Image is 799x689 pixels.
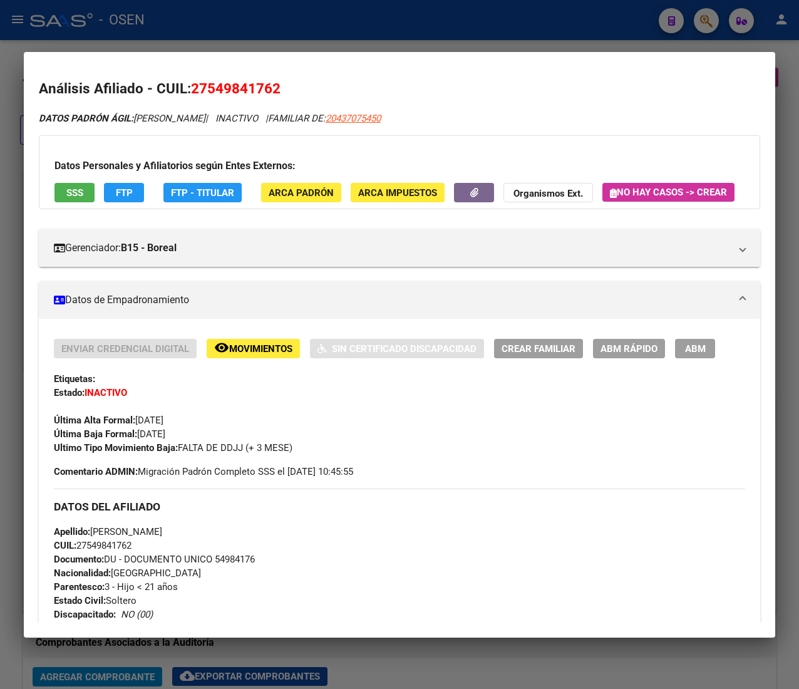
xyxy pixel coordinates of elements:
span: DU - DOCUMENTO UNICO 54984176 [54,554,255,565]
strong: Documento: [54,554,104,565]
span: FALTA DE DDJJ (+ 3 MESE) [54,442,292,453]
strong: Comentario ADMIN: [54,466,138,477]
strong: Etiquetas: [54,373,95,385]
button: ABM Rápido [593,339,665,358]
span: 27549841762 [191,80,281,96]
span: Sin Certificado Discapacidad [332,343,477,355]
span: Movimientos [229,343,292,355]
h2: Análisis Afiliado - CUIL: [39,78,760,100]
span: Soltero [54,595,137,606]
button: Organismos Ext. [503,183,593,202]
button: FTP - Titular [163,183,242,202]
button: ABM [675,339,715,358]
i: NO (00) [121,609,153,620]
mat-panel-title: Datos de Empadronamiento [54,293,730,308]
strong: Última Baja Formal: [54,428,137,440]
button: No hay casos -> Crear [602,183,735,202]
span: Migración Padrón Completo SSS el [DATE] 10:45:55 [54,465,353,479]
button: ARCA Impuestos [351,183,445,202]
strong: Estado Civil: [54,595,106,606]
span: [PERSON_NAME] [39,113,205,124]
span: [DATE] [54,415,163,426]
strong: Última Alta Formal: [54,415,135,426]
button: ARCA Padrón [261,183,341,202]
span: 3 - Hijo < 21 años [54,581,178,593]
mat-expansion-panel-header: Gerenciador:B15 - Boreal [39,229,760,267]
span: FTP [116,187,133,199]
span: Enviar Credencial Digital [61,343,189,355]
strong: Parentesco: [54,581,105,593]
strong: B15 - Boreal [121,241,177,256]
mat-panel-title: Gerenciador: [54,241,730,256]
span: [PERSON_NAME] [54,526,162,537]
strong: Estado: [54,387,85,398]
span: [DATE] [54,428,165,440]
h3: DATOS DEL AFILIADO [54,500,745,514]
span: FTP - Titular [171,187,234,199]
strong: Nacionalidad: [54,567,111,579]
span: ARCA Padrón [269,187,334,199]
span: [GEOGRAPHIC_DATA] [54,567,201,579]
span: ARCA Impuestos [358,187,437,199]
iframe: Intercom live chat [756,646,786,676]
i: | INACTIVO | [39,113,381,124]
strong: INACTIVO [85,387,127,398]
strong: Apellido: [54,526,90,537]
button: Enviar Credencial Digital [54,339,197,358]
span: ABM Rápido [601,343,657,355]
button: FTP [104,183,144,202]
button: Crear Familiar [494,339,583,358]
mat-expansion-panel-header: Datos de Empadronamiento [39,281,760,319]
span: Crear Familiar [502,343,575,355]
button: Sin Certificado Discapacidad [310,339,484,358]
span: 20437075450 [326,113,381,124]
h3: Datos Personales y Afiliatorios según Entes Externos: [54,158,745,174]
span: SSS [66,187,83,199]
span: No hay casos -> Crear [610,187,727,198]
strong: Discapacitado: [54,609,116,620]
mat-icon: remove_red_eye [214,340,229,355]
button: Movimientos [207,339,300,358]
span: 27549841762 [54,540,131,551]
strong: DATOS PADRÓN ÁGIL: [39,113,133,124]
strong: Organismos Ext. [513,188,583,199]
strong: Ultimo Tipo Movimiento Baja: [54,442,178,453]
span: FAMILIAR DE: [268,113,381,124]
strong: CUIL: [54,540,76,551]
span: ABM [685,343,706,355]
button: SSS [54,183,95,202]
